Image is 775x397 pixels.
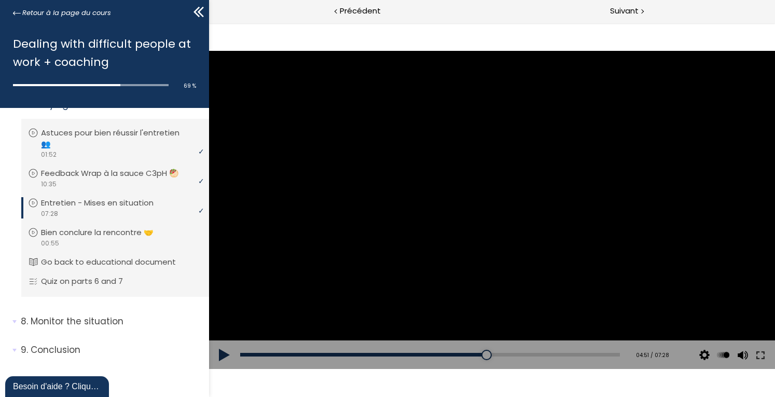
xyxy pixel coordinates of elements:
[13,7,111,19] a: Retour à la page du cours
[40,180,57,189] span: 10:35
[41,227,169,238] p: Bien conclure la rencontre 🤝
[41,168,195,179] p: Feedback Wrap à la sauce C3pH 🥙
[40,239,59,248] span: 00:55
[505,318,523,347] div: Modifier la vitesse de lecture
[21,315,201,328] p: Monitor the situation
[40,150,57,159] span: 01:52
[13,35,191,71] h1: Dealing with difficult people at work + coaching
[506,318,522,347] button: Play back rate
[5,374,111,397] iframe: chat widget
[488,318,503,347] button: Video quality
[420,328,460,337] div: 04:51 / 07:28
[525,318,541,347] button: Volume
[22,7,111,19] span: Retour à la page du cours
[21,344,201,357] p: Conclusion
[184,82,196,90] span: 69 %
[41,127,200,150] p: Astuces pour bien réussir l'entretien 👥
[21,344,28,357] span: 9.
[41,197,169,209] p: Entretien - Mises en situation
[40,209,58,218] span: 07:28
[340,5,381,18] span: Précédent
[610,5,639,18] span: Suivant
[21,315,28,328] span: 8.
